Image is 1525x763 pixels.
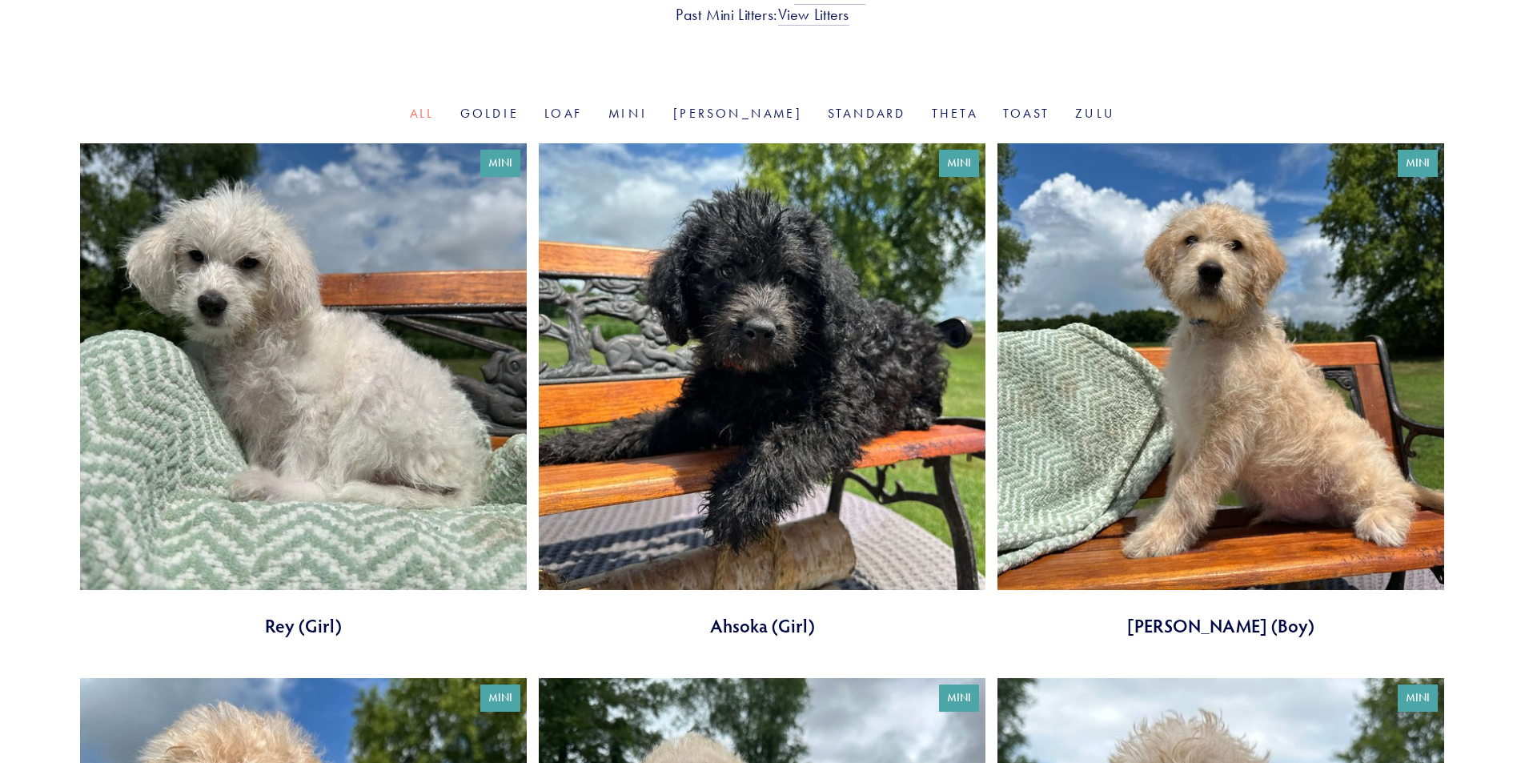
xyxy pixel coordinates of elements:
[608,106,648,121] a: Mini
[544,106,583,121] a: Loaf
[1075,106,1115,121] a: Zulu
[460,106,519,121] a: Goldie
[410,106,435,121] a: All
[932,106,977,121] a: Theta
[673,106,802,121] a: [PERSON_NAME]
[828,106,906,121] a: Standard
[1003,106,1049,121] a: Toast
[778,5,849,26] a: View Litters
